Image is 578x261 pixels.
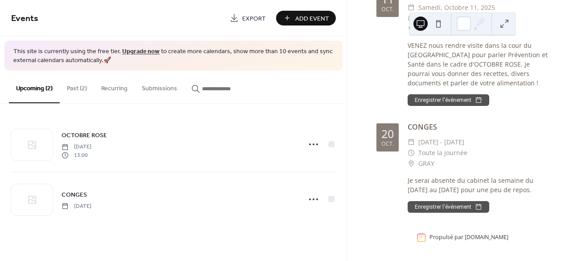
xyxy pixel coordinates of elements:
span: [DATE] [62,202,91,210]
span: samedi, octobre 11, 2025 [418,2,495,13]
button: Add Event [276,11,336,25]
div: VENEZ nous rendre visite dans la cour du [GEOGRAPHIC_DATA] pour parler Prévention et Santé dans l... [408,41,549,88]
a: [DOMAIN_NAME] [465,234,508,241]
span: Toute la journée [418,147,467,158]
div: ​ [408,24,415,34]
span: This site is currently using the free tier. to create more calendars, show more than 10 events an... [13,47,334,65]
span: [DATE] - [DATE] [418,137,464,147]
div: ​ [408,13,415,24]
a: Export [223,11,272,25]
button: Enregistrer l'événement [408,94,489,106]
span: Events [11,10,38,27]
div: Je serai absente du cabinet la semaine du [DATE] au [DATE] pour une peu de repos. [408,176,549,194]
div: ​ [408,158,415,169]
div: ​ [408,2,415,13]
div: oct. [381,141,394,147]
div: ​ [408,147,415,158]
span: Add Event [295,14,329,23]
div: CONGES [408,122,549,132]
div: Propulsé par [429,234,508,241]
div: oct. [381,7,394,13]
span: Export [242,14,266,23]
button: Upcoming (2) [9,71,60,103]
span: 13:00 [62,151,91,159]
a: Upgrade now [122,46,160,58]
a: CONGES [62,189,87,200]
a: OCTOBRE ROSE [62,130,107,140]
button: Past (2) [60,71,94,102]
span: CONGES [62,190,87,199]
button: Enregistrer l'événement [408,201,489,213]
div: 20 [381,128,394,139]
button: Recurring [94,71,135,102]
span: GRAY [418,158,434,169]
span: OCTOBRE ROSE [62,131,107,140]
button: Submissions [135,71,184,102]
span: [DATE] [62,143,91,151]
div: ​ [408,137,415,147]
